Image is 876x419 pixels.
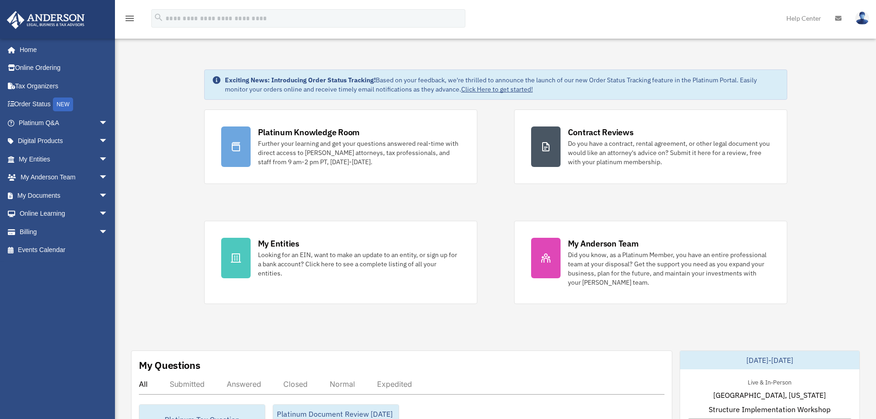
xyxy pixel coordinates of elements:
[99,150,117,169] span: arrow_drop_down
[6,114,122,132] a: Platinum Q&Aarrow_drop_down
[258,238,299,249] div: My Entities
[6,241,122,259] a: Events Calendar
[99,114,117,132] span: arrow_drop_down
[855,11,869,25] img: User Pic
[680,351,859,369] div: [DATE]-[DATE]
[514,221,787,304] a: My Anderson Team Did you know, as a Platinum Member, you have an entire professional team at your...
[740,377,799,386] div: Live & In-Person
[99,186,117,205] span: arrow_drop_down
[139,379,148,389] div: All
[124,13,135,24] i: menu
[154,12,164,23] i: search
[6,40,117,59] a: Home
[461,85,533,93] a: Click Here to get started!
[6,223,122,241] a: Billingarrow_drop_down
[6,77,122,95] a: Tax Organizers
[53,98,73,111] div: NEW
[283,379,308,389] div: Closed
[6,95,122,114] a: Order StatusNEW
[713,390,826,401] span: [GEOGRAPHIC_DATA], [US_STATE]
[6,168,122,187] a: My Anderson Teamarrow_drop_down
[225,76,376,84] strong: Exciting News: Introducing Order Status Tracking!
[568,139,770,166] div: Do you have a contract, rental agreement, or other legal document you would like an attorney's ad...
[99,168,117,187] span: arrow_drop_down
[258,250,460,278] div: Looking for an EIN, want to make an update to an entity, or sign up for a bank account? Click her...
[514,109,787,184] a: Contract Reviews Do you have a contract, rental agreement, or other legal document you would like...
[6,59,122,77] a: Online Ordering
[258,126,360,138] div: Platinum Knowledge Room
[258,139,460,166] div: Further your learning and get your questions answered real-time with direct access to [PERSON_NAM...
[204,109,477,184] a: Platinum Knowledge Room Further your learning and get your questions answered real-time with dire...
[99,205,117,224] span: arrow_drop_down
[6,186,122,205] a: My Documentsarrow_drop_down
[6,132,122,150] a: Digital Productsarrow_drop_down
[99,132,117,151] span: arrow_drop_down
[568,126,634,138] div: Contract Reviews
[709,404,830,415] span: Structure Implementation Workshop
[225,75,779,94] div: Based on your feedback, we're thrilled to announce the launch of our new Order Status Tracking fe...
[99,223,117,241] span: arrow_drop_down
[227,379,261,389] div: Answered
[124,16,135,24] a: menu
[568,238,639,249] div: My Anderson Team
[330,379,355,389] div: Normal
[6,150,122,168] a: My Entitiesarrow_drop_down
[4,11,87,29] img: Anderson Advisors Platinum Portal
[6,205,122,223] a: Online Learningarrow_drop_down
[568,250,770,287] div: Did you know, as a Platinum Member, you have an entire professional team at your disposal? Get th...
[139,358,200,372] div: My Questions
[377,379,412,389] div: Expedited
[204,221,477,304] a: My Entities Looking for an EIN, want to make an update to an entity, or sign up for a bank accoun...
[170,379,205,389] div: Submitted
